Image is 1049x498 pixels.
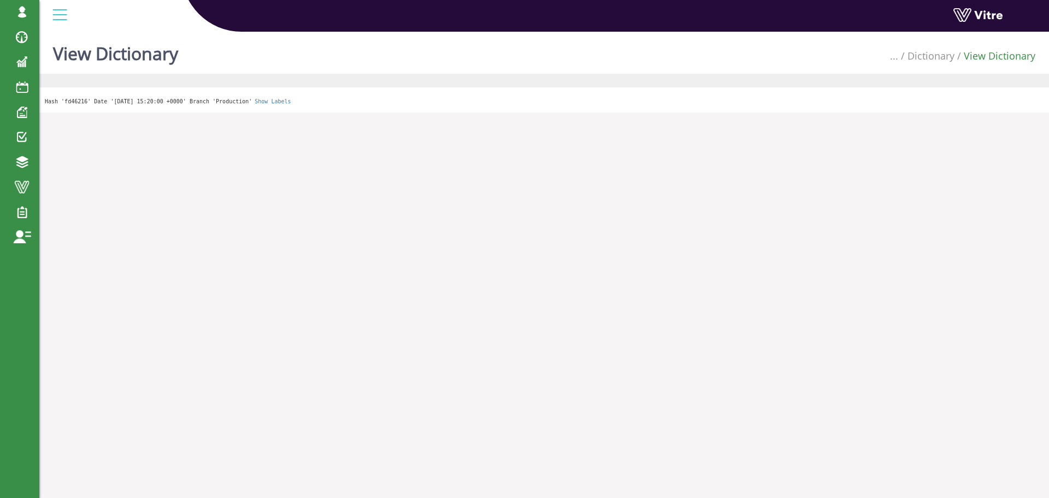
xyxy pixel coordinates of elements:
a: Dictionary [907,49,954,62]
a: Show Labels [255,98,291,104]
h1: View Dictionary [53,27,178,74]
span: Hash 'fd46216' Date '[DATE] 15:20:00 +0000' Branch 'Production' [45,98,252,104]
li: View Dictionary [954,49,1035,63]
span: ... [890,49,898,62]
